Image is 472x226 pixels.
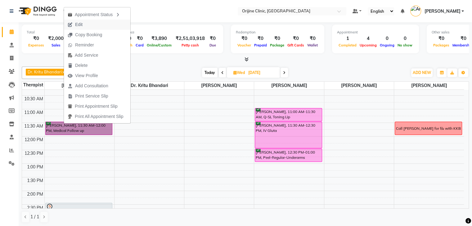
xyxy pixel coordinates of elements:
span: 1 / 1 [30,214,39,220]
span: Prepaid [253,43,268,47]
div: ₹0 [306,35,319,42]
span: [PERSON_NAME] [394,82,464,89]
span: [PERSON_NAME] [324,82,394,89]
div: Call [PERSON_NAME] for f/u with KKB [396,126,461,131]
div: 10:30 AM [23,96,44,102]
span: Add Service [75,52,98,59]
a: x [62,69,65,74]
span: [PERSON_NAME] [254,82,324,89]
span: Due [208,43,218,47]
div: ₹0 [253,35,268,42]
span: [PERSON_NAME] [424,8,460,15]
div: 1:00 PM [26,164,44,170]
div: Redemption [236,30,319,35]
div: Appointment [337,30,414,35]
div: Finance [122,30,218,35]
div: 2:30 PM [26,205,44,211]
span: Voucher [236,43,253,47]
div: ₹0 [236,35,253,42]
span: Packages [432,43,451,47]
div: ₹2,51,03,918 [173,35,207,42]
div: ₹0 [286,35,306,42]
span: ADD NEW [413,70,431,75]
span: View Profile [75,72,98,79]
span: [PERSON_NAME] [184,82,254,89]
span: Dr. Kritu Bhandari [28,69,62,74]
img: Archana Gaikwad [410,6,421,16]
div: Appointment Status [64,9,130,20]
div: [PERSON_NAME], 02:30 PM-03:00 PM, Medical Follow up [46,203,112,215]
span: Card [134,43,145,47]
span: Add Consultation [75,83,108,89]
div: ₹0 [268,35,286,42]
span: Gift Cards [286,43,306,47]
div: ₹0 [207,35,218,42]
span: Print Service Slip [75,93,108,99]
input: 2025-09-03 [246,68,277,77]
div: 1:30 PM [26,177,44,184]
span: Ongoing [378,43,396,47]
span: Wed [232,70,246,75]
div: [PERSON_NAME], 12:30 PM-01:00 PM, Peel-Regular-Underarms [255,149,322,162]
span: No show [396,43,414,47]
div: ₹0 [134,35,145,42]
span: [PERSON_NAME] [45,82,114,89]
span: Petty cash [180,43,200,47]
div: 0 [396,35,414,42]
div: [PERSON_NAME], 11:30 AM-12:30 PM, IV Gluta [255,122,322,148]
span: Reminder [75,42,94,48]
div: [PERSON_NAME], 11:00 AM-11:30 AM, Q-SL Toning Lip [255,108,322,121]
span: Completed [337,43,358,47]
div: 12:30 PM [23,150,44,157]
span: Copy Booking [75,32,102,38]
img: apt_status.png [68,12,72,17]
div: Total [27,30,105,35]
span: Print All Appointment Slip [75,113,123,120]
div: 11:00 AM [23,109,44,116]
div: ₹3,890 [145,35,173,42]
span: Wallet [306,43,319,47]
div: 12:00 PM [23,137,44,143]
span: Package [268,43,286,47]
div: 2:00 PM [26,191,44,198]
span: Upcoming [358,43,378,47]
span: Today [202,68,218,77]
div: 11:30 AM [23,123,44,129]
span: Online/Custom [145,43,173,47]
div: ₹0 [432,35,451,42]
div: Therapist [22,82,44,88]
div: 4 [358,35,378,42]
span: Sales [50,43,62,47]
img: printapt.png [68,104,72,109]
img: printall.png [68,114,72,119]
img: add-service.png [68,53,72,58]
span: Print Appointment Slip [75,103,118,110]
button: ADD NEW [411,68,433,77]
b: 08047224946 [68,2,96,20]
div: ₹2,000 [46,35,66,42]
div: ₹0 [27,35,46,42]
img: logo [16,2,58,20]
div: 0 [378,35,396,42]
div: 1 [337,35,358,42]
span: Delete [75,62,88,69]
span: Edit [75,21,83,28]
span: Dr. Kritu Bhandari [115,82,184,89]
span: Expenses [27,43,46,47]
